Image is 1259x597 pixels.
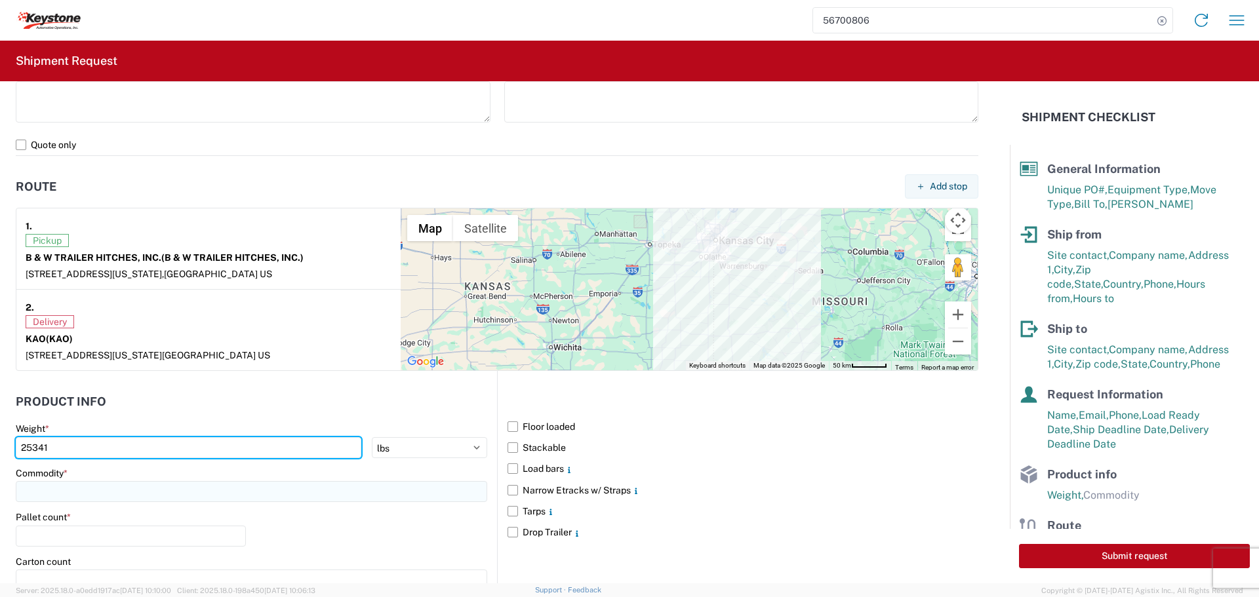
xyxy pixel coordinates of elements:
strong: 2. [26,299,34,315]
button: Drag Pegman onto the map to open Street View [945,254,971,280]
strong: B & W TRAILER HITCHES, INC. [26,252,304,263]
button: Keyboard shortcuts [689,361,746,370]
button: Zoom out [945,328,971,355]
label: Tarps [508,501,978,522]
span: Map data ©2025 Google [753,362,825,369]
label: Weight [16,423,49,434]
h2: Shipment Checklist [1022,109,1155,125]
span: 50 km [833,362,851,369]
span: City, [1054,263,1075,276]
span: Route [1047,518,1081,532]
button: Zoom in [945,301,971,328]
button: Show satellite imagery [453,215,518,241]
span: Site contact, [1047,343,1109,356]
span: Phone [1190,358,1220,370]
span: Weight, [1047,489,1083,501]
span: Commodity [1083,489,1140,501]
a: Terms [895,364,913,371]
label: Stackable [508,437,978,458]
span: Bill To, [1074,198,1108,210]
span: [GEOGRAPHIC_DATA] US [164,269,272,279]
label: Load bars [508,458,978,479]
label: Commodity [16,467,68,479]
span: Client: 2025.18.0-198a450 [177,587,315,594]
span: State, [1121,358,1149,370]
span: Request Information [1047,387,1163,401]
label: Carton count [16,556,71,568]
button: Add stop [905,174,978,199]
span: Name, [1047,409,1079,421]
span: Country, [1149,358,1190,370]
span: Unique PO#, [1047,183,1108,196]
span: Hours to [1073,292,1114,305]
span: Pickup [26,234,69,247]
strong: 1. [26,218,32,234]
button: Map camera controls [945,207,971,233]
span: General Information [1047,162,1161,176]
span: [PERSON_NAME] [1108,198,1193,210]
span: Delivery [26,315,74,328]
span: Ship to [1047,322,1087,336]
button: Submit request [1019,544,1250,568]
button: Show street map [407,215,453,241]
span: State, [1074,278,1103,290]
span: Copyright © [DATE]-[DATE] Agistix Inc., All Rights Reserved [1041,585,1243,596]
span: Equipment Type, [1108,183,1190,196]
span: Company name, [1109,343,1188,356]
span: Ship from [1047,227,1102,241]
span: (B & W TRAILER HITCHES, INC.) [161,252,304,263]
span: Phone, [1144,278,1176,290]
h2: Shipment Request [16,53,117,69]
span: (KAO) [46,334,73,344]
a: Open this area in Google Maps (opens a new window) [404,353,447,370]
label: Quote only [16,134,978,155]
span: Server: 2025.18.0-a0edd1917ac [16,587,171,594]
span: Site contact, [1047,249,1109,261]
label: Floor loaded [508,416,978,437]
a: Report a map error [921,364,974,371]
h2: Product Info [16,395,106,408]
input: Shipment, tracking or reference number [813,8,1153,33]
h2: Route [16,180,56,193]
span: Company name, [1109,249,1188,261]
span: [DATE] 10:10:00 [120,587,171,594]
span: Email, [1079,409,1109,421]
a: Support [535,586,568,594]
span: [STREET_ADDRESS] [26,350,112,360]
span: Phone, [1109,409,1142,421]
button: Map Scale: 50 km per 51 pixels [829,361,891,370]
span: City, [1054,358,1075,370]
span: Add stop [930,180,967,193]
label: Drop Trailer [508,522,978,543]
span: Zip code, [1075,358,1121,370]
span: Ship Deadline Date, [1073,423,1169,436]
span: [US_STATE][GEOGRAPHIC_DATA] US [112,350,270,360]
label: Pallet count [16,511,71,523]
span: [DATE] 10:06:13 [264,587,315,594]
span: Country, [1103,278,1144,290]
span: Product info [1047,467,1117,481]
img: Google [404,353,447,370]
label: Narrow Etracks w/ Straps [508,480,978,501]
strong: KAO [26,334,73,344]
span: [STREET_ADDRESS][US_STATE], [26,269,164,279]
a: Feedback [568,586,601,594]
